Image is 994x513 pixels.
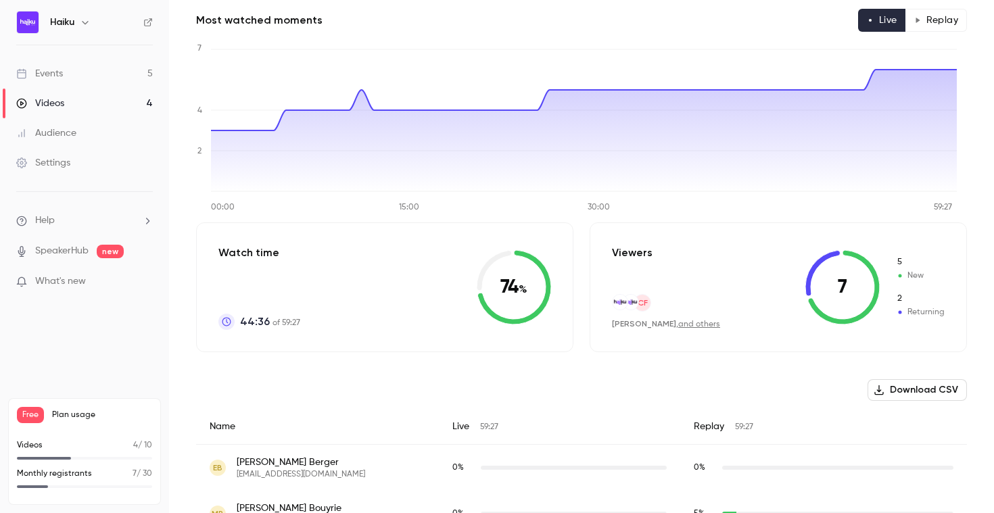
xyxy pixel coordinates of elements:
[197,45,202,53] tspan: 7
[480,423,498,431] span: 59:27
[133,441,138,449] span: 4
[623,295,638,310] img: aiclerk.fr
[17,468,92,480] p: Monthly registrants
[16,214,153,228] li: help-dropdown-opener
[196,445,967,491] div: avocat.etienne.berger@gmail.com
[35,244,89,258] a: SpeakerHub
[16,156,70,170] div: Settings
[678,320,720,328] a: and others
[133,468,152,480] p: / 30
[52,410,152,420] span: Plan usage
[240,314,300,330] p: of 59:27
[240,314,270,330] span: 44:36
[218,245,300,261] p: Watch time
[694,464,705,472] span: 0 %
[16,126,76,140] div: Audience
[196,409,439,445] div: Name
[211,203,235,212] tspan: 00:00
[50,16,74,29] h6: Haiku
[439,409,680,445] div: Live
[17,11,39,33] img: Haiku
[237,456,365,469] span: [PERSON_NAME] Berger
[197,147,202,155] tspan: 2
[694,462,715,474] span: Replay watch time
[588,203,610,212] tspan: 30:00
[905,9,967,32] button: Replay
[896,306,945,318] span: Returning
[858,9,906,32] button: Live
[896,256,945,268] span: New
[896,293,945,305] span: Returning
[17,407,44,423] span: Free
[896,270,945,282] span: New
[399,203,419,212] tspan: 15:00
[452,462,474,474] span: Live watch time
[612,245,653,261] p: Viewers
[16,67,63,80] div: Events
[638,297,648,309] span: CF
[735,423,753,431] span: 59:27
[17,439,43,451] p: Videos
[137,276,153,288] iframe: Noticeable Trigger
[133,439,152,451] p: / 10
[613,295,628,310] img: haiku.fr
[237,469,365,480] span: [EMAIL_ADDRESS][DOMAIN_NAME]
[35,214,55,228] span: Help
[452,464,464,472] span: 0 %
[868,379,967,401] button: Download CSV
[680,409,967,445] div: Replay
[97,245,124,258] span: new
[16,97,64,110] div: Videos
[35,274,86,289] span: What's new
[196,12,323,28] h2: Most watched moments
[197,107,202,115] tspan: 4
[934,203,952,212] tspan: 59:27
[133,470,137,478] span: 7
[213,462,222,474] span: EB
[612,319,676,328] span: [PERSON_NAME]
[612,318,720,330] div: ,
